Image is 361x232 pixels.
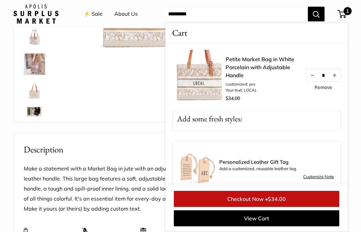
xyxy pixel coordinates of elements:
img: description_Seal of authenticity printed on the backside of every bag. [24,80,45,102]
span: 1 [344,7,352,15]
img: Petite Market Bag in White Porcelain with Adjustable Handle [24,27,45,48]
p: Add some fresh styles: [172,110,341,127]
a: View Cart [174,210,339,226]
p: Make a statement with a Market Bag in jute with an adjustable leather handle. This large bag feat... [24,164,199,214]
a: description_Seal of authenticity printed on the backside of every bag. [22,79,46,103]
a: Checkout Now •$34.00 [174,191,339,207]
a: Customize Note [303,173,334,181]
img: Apolis: Surplus Market [13,4,58,24]
a: ⚡️ Sale [84,9,103,19]
div: Add a customized, reusable leather tag. [219,159,334,173]
img: description_Make it yours with custom printed text. [172,50,226,103]
a: Petite Market Bag in White Porcelain with Adjustable Handle [22,25,46,49]
li: customized: yes [226,81,299,87]
a: Petite Market Bag in White Porcelain with Adjustable Handle [226,55,299,79]
img: Petite Market Bag in White Porcelain with Adjustable Handle [24,107,45,128]
a: Petite Market Bag in White Porcelain with Adjustable Handle [22,52,46,76]
span: Cart [172,26,187,39]
img: Luggage Tag [179,148,216,185]
span: $34.00 [268,196,286,202]
span: $34.00 [226,95,240,101]
input: Search... [163,7,308,21]
a: About Us [114,9,138,19]
a: Petite Market Bag in White Porcelain with Adjustable Handle [22,106,46,130]
span: Personalized Leather Gift Tag [219,159,334,165]
button: Decrease quantity by 1 [307,69,318,81]
li: Your text: LOCAL [226,87,299,93]
img: Petite Market Bag in White Porcelain with Adjustable Handle [24,53,45,75]
a: Remove [315,85,332,90]
button: Increase quantity by 1 [329,69,340,81]
input: Quantity [318,73,329,78]
button: Search [308,7,325,21]
h2: Description [24,143,199,156]
a: 1 [338,10,346,18]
